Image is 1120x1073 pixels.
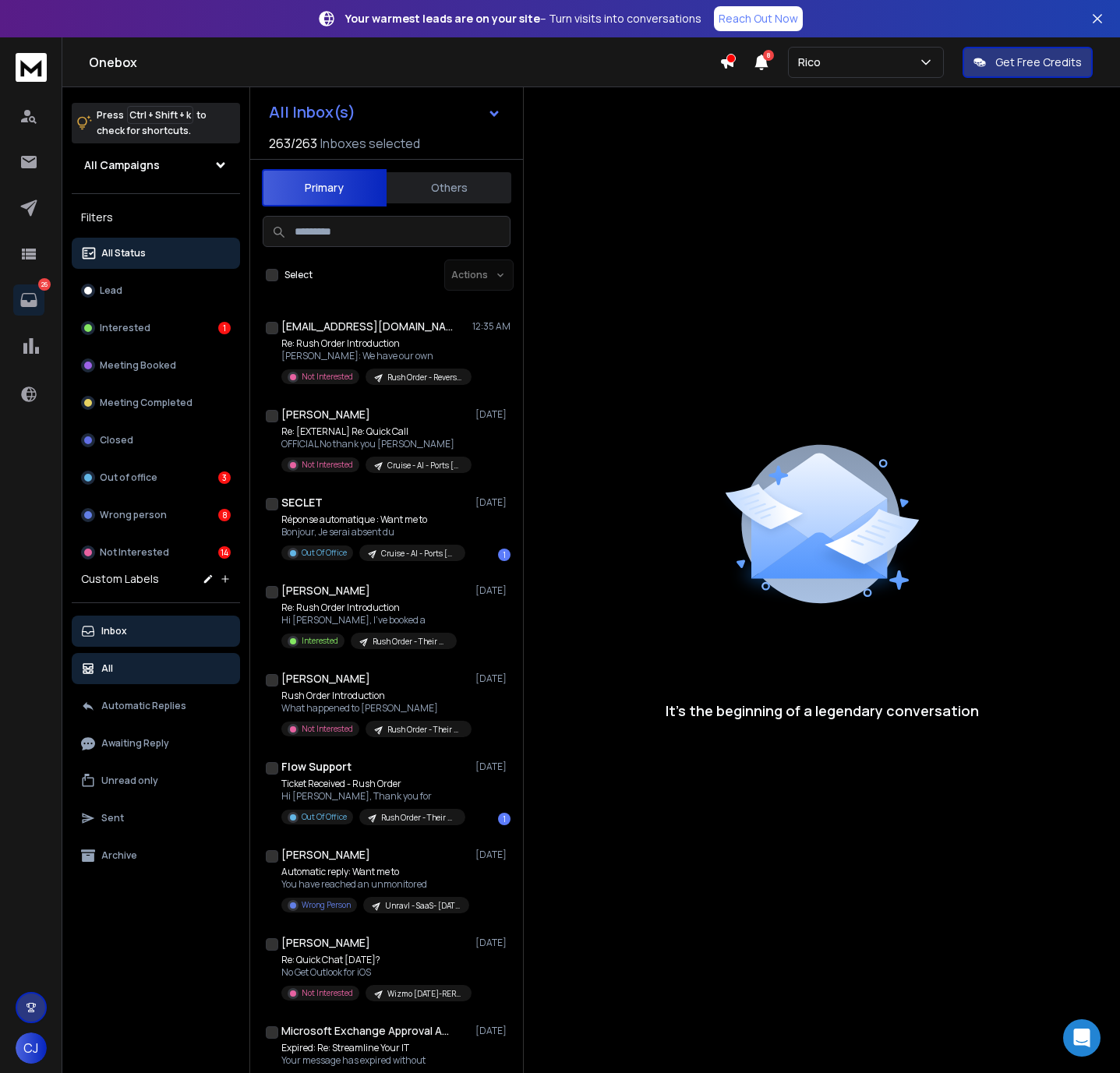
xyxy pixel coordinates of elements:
button: All Inbox(s) [256,97,514,128]
p: Not Interested [302,987,353,999]
p: Re: Rush Order Introduction [281,337,468,350]
div: 8 [218,509,231,521]
p: Réponse automatique : Want me to [281,514,465,526]
span: Ctrl + Shift + k [127,106,193,124]
div: 1 [498,549,511,561]
p: Re: Rush Order Introduction [281,602,457,614]
strong: Your warmest leads are on your site [345,11,540,26]
p: Reach Out Now [719,11,798,26]
p: Hi [PERSON_NAME], I've booked a [281,614,457,627]
p: Awaiting Reply [101,737,169,750]
h1: Flow Support [281,759,352,775]
button: Automatic Replies [72,690,240,722]
button: Archive [72,840,240,871]
div: 1 [498,813,511,825]
p: Unread only [101,775,158,787]
button: Awaiting Reply [72,728,240,759]
p: [PERSON_NAME]: We have our own [281,350,468,362]
p: Lead [100,284,122,297]
p: [DATE] [475,672,511,685]
button: Unread only [72,765,240,796]
p: Ticket Received - Rush Order [281,778,465,790]
p: [DATE] [475,761,511,773]
div: 1 [218,322,231,334]
p: Rush Order - Their Domain Rerun [DATE] [373,636,447,648]
button: All Status [72,238,240,269]
button: CJ [16,1032,47,1064]
p: Interested [100,322,150,334]
p: [DATE] [475,1025,511,1037]
p: [DATE] [475,584,511,597]
h1: All Inbox(s) [269,104,355,120]
button: All [72,653,240,684]
button: Closed [72,425,240,456]
p: Unravl - SaaS- [DATE] [385,900,460,912]
p: Expired: Re: Streamline Your IT [281,1042,468,1054]
p: What happened to [PERSON_NAME] [281,702,468,715]
h1: [EMAIL_ADDRESS][DOMAIN_NAME] [281,319,453,334]
span: 263 / 263 [269,134,317,153]
p: [DATE] [475,496,511,509]
p: All [101,662,113,675]
h3: Filters [72,206,240,228]
p: Wizmo [DATE]-RERUN [DATE] [387,988,462,1000]
button: Inbox [72,616,240,647]
p: [DATE] [475,937,511,949]
button: Interested1 [72,312,240,344]
p: 12:35 AM [472,320,511,333]
p: Automatic Replies [101,700,186,712]
p: Sent [101,812,124,824]
a: 26 [13,284,44,316]
p: Cruise - AI - Ports [DATE] [387,460,462,471]
h1: [PERSON_NAME] [281,407,370,422]
p: Rush Order - Their Domain Rerun [DATE] [381,812,456,824]
div: Open Intercom Messenger [1063,1019,1101,1057]
a: Reach Out Now [714,6,803,31]
p: Out Of Office [302,547,347,559]
p: Hi [PERSON_NAME], Thank you for [281,790,465,803]
p: Meeting Booked [100,359,176,372]
h1: [PERSON_NAME] [281,583,370,598]
div: 14 [218,546,231,559]
button: Primary [262,169,387,206]
p: You have reached an unmonitored [281,878,468,891]
p: OFFICIAL No thank you [PERSON_NAME] [281,438,468,450]
h1: All Campaigns [84,157,160,173]
p: Re: [EXTERNAL] Re: Quick Call [281,425,468,438]
button: All Campaigns [72,150,240,181]
p: Your message has expired without [281,1054,468,1067]
p: No Get Outlook for iOS [281,966,468,979]
p: Out Of Office [302,811,347,823]
p: Closed [100,434,133,446]
p: Cruise - AI - Ports [DATE] [381,548,456,559]
p: Not Interested [100,546,169,559]
div: 3 [218,471,231,484]
h1: [PERSON_NAME] [281,935,370,951]
button: Out of office3 [72,462,240,493]
p: Archive [101,849,137,862]
p: It’s the beginning of a legendary conversation [666,700,979,722]
button: Wrong person8 [72,499,240,531]
p: Rush Order - Reverse Logistics [DATE] [387,372,462,383]
h1: Onebox [89,53,719,72]
p: Automatic reply: Want me to [281,866,468,878]
p: Not Interested [302,459,353,471]
button: Others [387,171,511,205]
p: [DATE] [475,408,511,421]
h1: [PERSON_NAME] [281,671,370,687]
p: Re: Quick Chat [DATE]? [281,954,468,966]
h3: Inboxes selected [320,134,420,153]
button: Meeting Booked [72,350,240,381]
h1: [PERSON_NAME] [281,847,370,863]
p: Get Free Credits [995,55,1082,70]
span: 8 [763,50,774,61]
p: Rush Order - Their Domain Rerun [DATE] [387,724,462,736]
button: Meeting Completed [72,387,240,418]
p: Not Interested [302,723,353,735]
p: Rico [798,55,827,70]
p: Wrong Person [302,899,351,911]
p: Wrong person [100,509,167,521]
p: Press to check for shortcuts. [97,108,207,139]
button: Sent [72,803,240,834]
